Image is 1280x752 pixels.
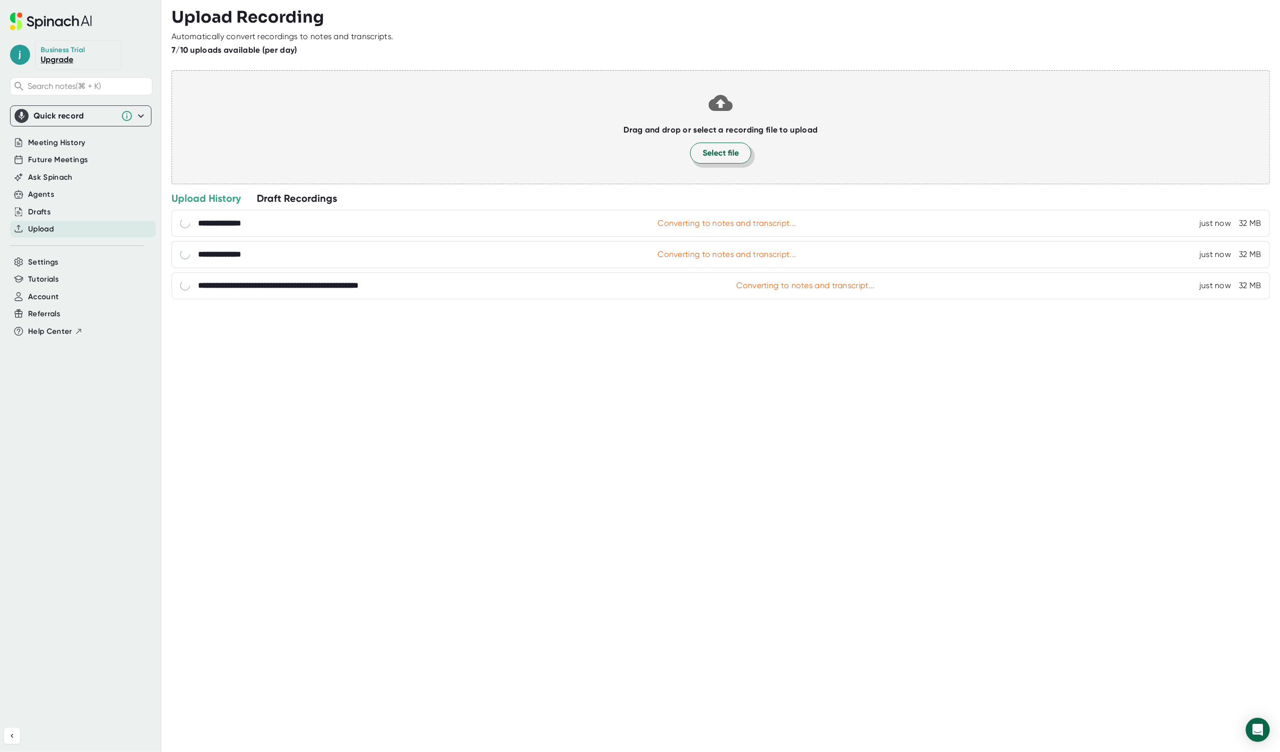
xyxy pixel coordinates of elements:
div: Open Intercom Messenger [1246,718,1270,742]
div: Upload History [172,192,241,205]
div: 32 MB [1239,249,1261,260]
span: j [10,45,30,65]
button: Agents [28,189,54,200]
h3: Upload Recording [172,8,1270,27]
button: Ask Spinach [28,172,73,183]
a: Upgrade [41,55,73,64]
div: Quick record [34,111,116,121]
div: 32 MB [1239,281,1262,291]
button: Future Meetings [28,154,88,166]
button: Tutorials [28,274,59,285]
span: Select file [703,147,739,159]
button: Drafts [28,206,51,218]
span: Help Center [28,326,72,337]
b: Drag and drop or select a recording file to upload [624,125,818,135]
button: Collapse sidebar [4,728,20,744]
b: 7/10 uploads available (per day) [172,45,297,55]
div: 32 MB [1239,218,1261,228]
button: Help Center [28,326,83,337]
span: Search notes (⌘ + K) [28,81,149,91]
button: Upload [28,223,54,235]
div: Automatically convert recordings to notes and transcripts. [172,32,393,42]
div: 9/22/2025, 10:39:03 AM [1199,281,1231,291]
button: Settings [28,257,59,268]
div: Business Trial [41,46,87,55]
button: Account [28,291,59,303]
div: 9/22/2025, 10:39:20 AM [1199,218,1231,228]
div: Quick record [15,106,147,126]
div: Converting to notes and transcript... [658,249,796,260]
button: Referrals [28,308,60,320]
div: Converting to notes and transcript... [658,218,796,228]
div: 9/22/2025, 10:39:13 AM [1199,249,1231,260]
button: Select file [690,143,751,164]
button: Meeting History [28,137,85,149]
div: Draft Recordings [257,192,337,205]
div: Converting to notes and transcript... [737,281,875,291]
